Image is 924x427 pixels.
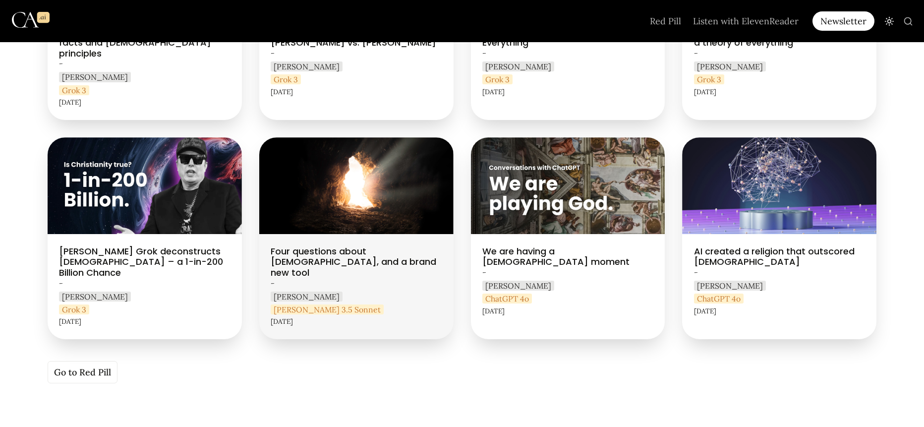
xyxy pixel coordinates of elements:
[812,11,878,31] a: Newsletter
[682,137,876,339] a: AI created a religion that outscored [DEMOGRAPHIC_DATA]
[48,137,242,339] a: [PERSON_NAME] Grok deconstructs [DEMOGRAPHIC_DATA] – a 1-in-200 Billion Chance
[48,361,117,383] a: Go to Red Pill
[12,3,50,37] img: Logo
[812,11,874,31] div: Newsletter
[471,137,665,339] a: We are having a [DEMOGRAPHIC_DATA] moment
[54,366,111,379] span: Go to Red Pill
[259,137,454,339] a: Four questions about [DEMOGRAPHIC_DATA], and a brand new tool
